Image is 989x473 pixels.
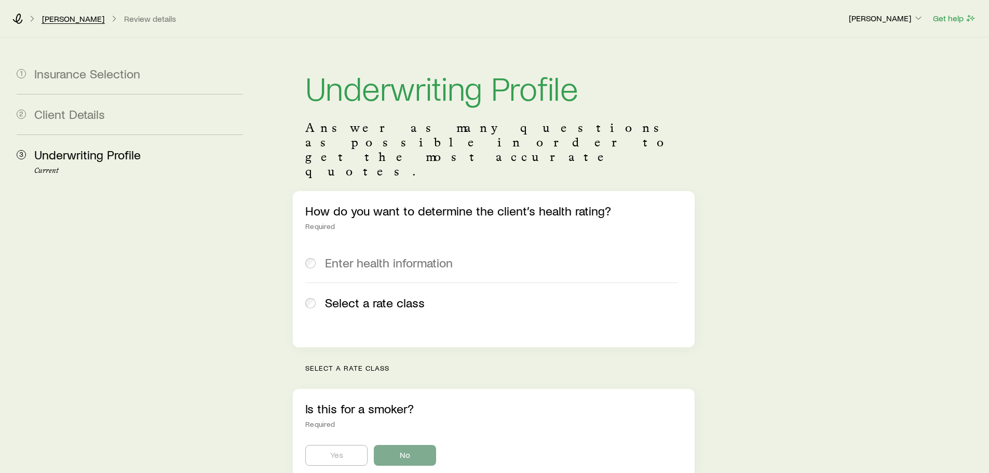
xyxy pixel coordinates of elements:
[34,147,141,162] span: Underwriting Profile
[849,13,924,23] p: [PERSON_NAME]
[305,401,682,416] p: Is this for a smoker?
[34,66,140,81] span: Insurance Selection
[305,222,682,231] div: Required
[325,255,453,270] span: Enter health information
[305,204,682,218] p: How do you want to determine the client’s health rating?
[17,110,26,119] span: 2
[305,120,682,179] p: Answer as many questions as possible in order to get the most accurate quotes.
[932,12,977,24] button: Get help
[305,445,368,466] button: Yes
[374,445,436,466] button: No
[305,364,694,372] p: Select a rate class
[34,106,105,121] span: Client Details
[325,295,425,310] span: Select a rate class
[17,150,26,159] span: 3
[305,420,682,428] div: Required
[17,69,26,78] span: 1
[305,71,682,104] h1: Underwriting Profile
[42,14,105,24] a: [PERSON_NAME]
[34,167,243,175] p: Current
[848,12,924,25] button: [PERSON_NAME]
[305,258,316,268] input: Enter health information
[124,14,177,24] button: Review details
[305,298,316,308] input: Select a rate class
